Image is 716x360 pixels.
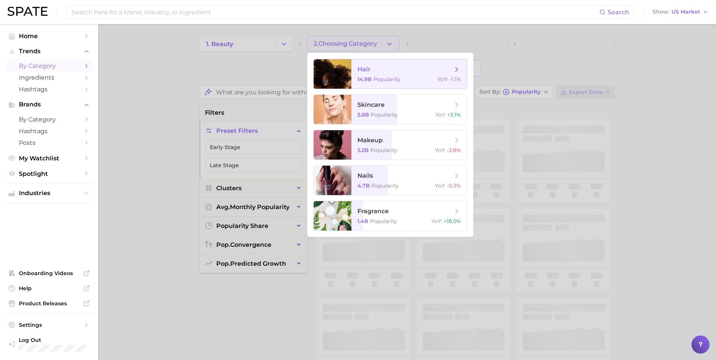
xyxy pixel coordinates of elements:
span: Brands [19,101,79,108]
span: -1.1% [450,76,461,83]
a: Help [6,283,92,294]
span: Popularity [371,182,399,189]
span: Log Out [19,337,86,343]
span: YoY : [431,218,442,225]
span: +3.1% [447,111,461,118]
span: by Category [19,62,79,69]
span: YoY : [435,111,446,118]
span: Ingredients [19,74,79,81]
a: Posts [6,137,92,149]
span: Onboarding Videos [19,270,79,277]
ul: 2.Choosing Category [307,53,473,237]
span: Home [19,32,79,40]
span: Popularity [370,147,397,154]
span: Search [608,9,629,16]
span: Spotlight [19,170,79,177]
span: -3.8% [447,147,461,154]
span: Help [19,285,79,292]
span: -0.3% [447,182,461,189]
span: US Market [671,10,700,14]
span: YoY : [437,76,448,83]
span: My Watchlist [19,155,79,162]
a: Hashtags [6,125,92,137]
span: +18.0% [443,218,461,225]
a: Onboarding Videos [6,268,92,279]
span: Hashtags [19,128,79,135]
span: nails [357,172,373,179]
span: 5.8b [357,111,369,118]
span: YoY : [435,147,445,154]
span: hair [357,66,371,73]
span: Popularity [370,218,397,225]
a: Hashtags [6,83,92,95]
a: Settings [6,319,92,331]
span: 4.7b [357,182,370,189]
span: Hashtags [19,86,79,93]
a: by Category [6,60,92,72]
span: fragrance [357,208,389,215]
span: 1.4b [357,218,368,225]
a: Spotlight [6,168,92,180]
span: 5.2b [357,147,369,154]
a: Log out. Currently logged in with e-mail lchokshi@estee.com. [6,334,92,354]
span: Popularity [371,111,398,118]
button: Industries [6,188,92,199]
input: Search here for a brand, industry, or ingredient [71,6,599,18]
span: Popularity [373,76,400,83]
img: SPATE [8,7,48,16]
a: Product Releases [6,298,92,309]
a: Ingredients [6,72,92,83]
span: skincare [357,101,385,108]
span: by Category [19,116,79,123]
span: 14.9b [357,76,372,83]
span: Product Releases [19,300,79,307]
span: Show [653,10,669,14]
span: YoY : [435,182,445,189]
a: by Category [6,114,92,125]
span: Trends [19,48,79,55]
span: makeup [357,137,383,144]
a: Home [6,30,92,42]
span: Settings [19,322,79,328]
a: My Watchlist [6,152,92,164]
button: Trends [6,46,92,57]
button: Brands [6,99,92,110]
span: Industries [19,190,79,197]
span: Posts [19,139,79,146]
button: ShowUS Market [651,7,710,17]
